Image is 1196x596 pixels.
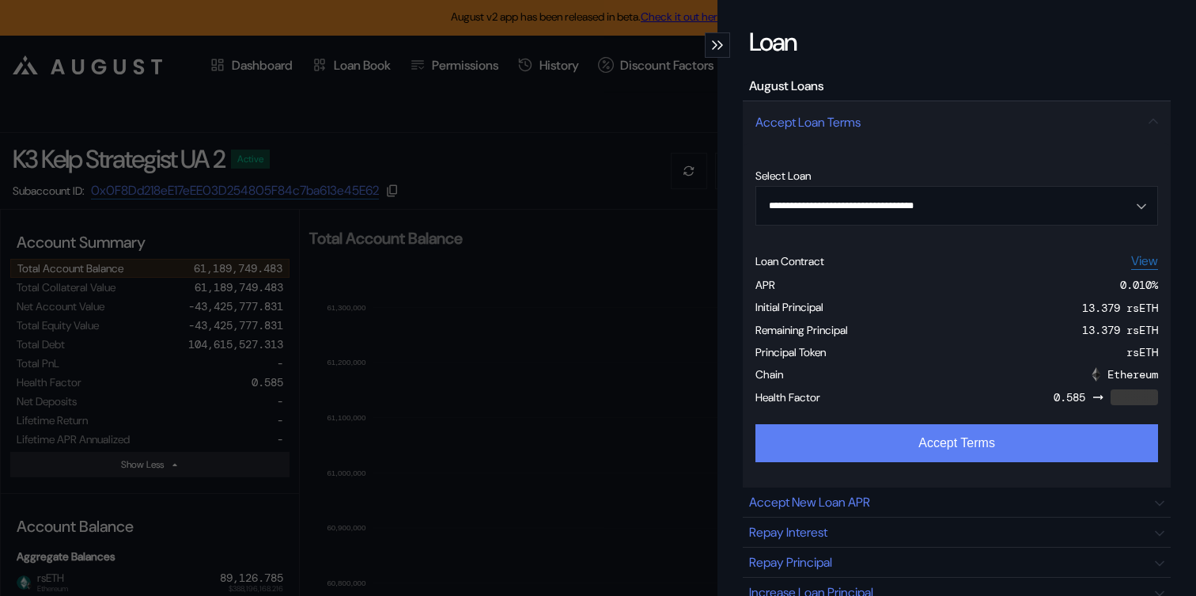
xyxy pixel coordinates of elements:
div: Initial Principal [755,300,823,314]
div: Accept Loan Terms [755,114,861,131]
div: Health Factor [755,390,820,404]
div: Remaining Principal [755,323,848,337]
div: Loan Contract [755,254,824,268]
div: Principal Token [755,345,826,359]
div: 0.010% [1120,278,1158,292]
div: Accept New Loan APR [749,494,870,511]
div: Select Loan [755,169,1158,183]
div: 13.379 rsETH [1082,323,1158,337]
div: Chain [755,367,783,382]
button: Open menu [755,186,1158,226]
div: APR [755,278,775,292]
div: Repay Interest [749,524,827,541]
a: View [1131,252,1158,270]
div: Loan [749,25,797,59]
img: 1 [1089,367,1103,382]
div: Ethereum [1089,367,1158,382]
div: Repay Principal [749,554,832,571]
span: 0.585 [1054,390,1085,404]
button: Accept Terms [755,424,1158,462]
div: 13.379 rsETH [1082,301,1158,315]
div: August Loans [749,78,823,94]
div: rsETH [1126,345,1158,359]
